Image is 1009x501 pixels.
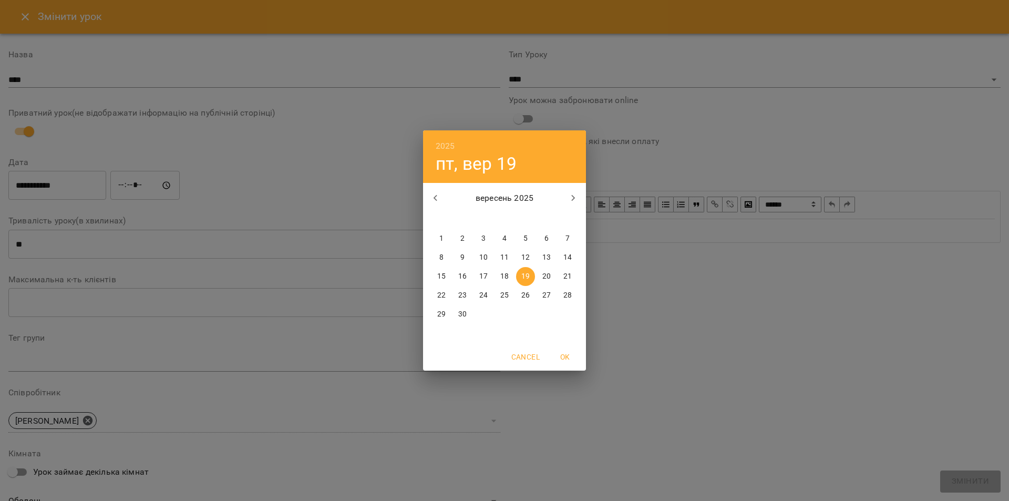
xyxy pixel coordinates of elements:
button: 25 [495,286,514,305]
button: 2025 [436,139,455,154]
p: 19 [521,271,530,282]
p: 23 [458,290,467,301]
span: Cancel [511,351,540,363]
button: 2 [453,229,472,248]
button: 5 [516,229,535,248]
p: 10 [479,252,488,263]
button: 17 [474,267,493,286]
button: 21 [558,267,577,286]
p: 26 [521,290,530,301]
p: 11 [500,252,509,263]
p: 15 [437,271,446,282]
button: 28 [558,286,577,305]
p: 16 [458,271,467,282]
p: 27 [542,290,551,301]
button: OK [548,347,582,366]
button: 27 [537,286,556,305]
button: 29 [432,305,451,324]
button: 4 [495,229,514,248]
p: 7 [565,233,570,244]
p: 3 [481,233,486,244]
span: пн [432,213,451,224]
button: 12 [516,248,535,267]
p: 9 [460,252,465,263]
button: 6 [537,229,556,248]
button: 15 [432,267,451,286]
p: 12 [521,252,530,263]
p: 21 [563,271,572,282]
button: 30 [453,305,472,324]
p: вересень 2025 [448,192,561,205]
span: нд [558,213,577,224]
button: 13 [537,248,556,267]
span: сб [537,213,556,224]
span: OK [552,351,578,363]
p: 8 [439,252,444,263]
button: 26 [516,286,535,305]
p: 25 [500,290,509,301]
p: 6 [544,233,549,244]
button: 18 [495,267,514,286]
span: ср [474,213,493,224]
p: 24 [479,290,488,301]
button: 20 [537,267,556,286]
button: 9 [453,248,472,267]
p: 29 [437,309,446,320]
button: 24 [474,286,493,305]
span: вт [453,213,472,224]
p: 1 [439,233,444,244]
p: 22 [437,290,446,301]
p: 13 [542,252,551,263]
button: 23 [453,286,472,305]
button: 3 [474,229,493,248]
p: 4 [502,233,507,244]
p: 2 [460,233,465,244]
button: 8 [432,248,451,267]
button: пт, вер 19 [436,153,517,175]
button: 14 [558,248,577,267]
button: 7 [558,229,577,248]
button: 16 [453,267,472,286]
p: 14 [563,252,572,263]
button: 22 [432,286,451,305]
button: 1 [432,229,451,248]
button: 10 [474,248,493,267]
span: чт [495,213,514,224]
p: 17 [479,271,488,282]
button: Cancel [507,347,544,366]
button: 11 [495,248,514,267]
p: 30 [458,309,467,320]
p: 18 [500,271,509,282]
p: 20 [542,271,551,282]
p: 5 [523,233,528,244]
span: пт [516,213,535,224]
button: 19 [516,267,535,286]
p: 28 [563,290,572,301]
